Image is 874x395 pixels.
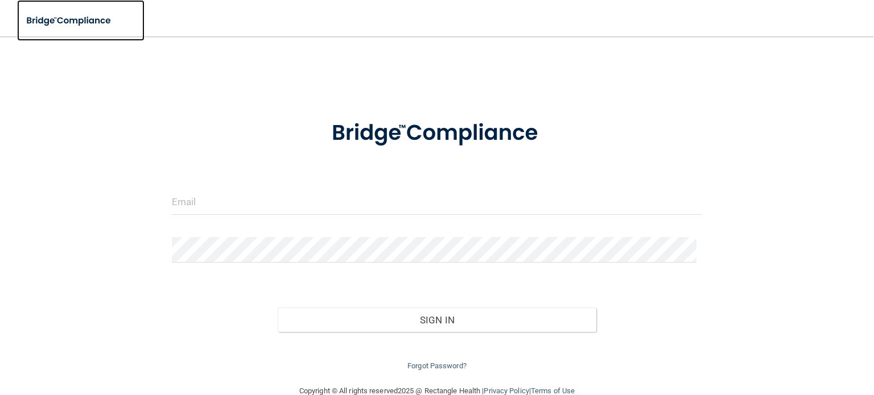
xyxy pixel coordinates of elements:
img: bridge_compliance_login_screen.278c3ca4.svg [309,105,566,162]
a: Privacy Policy [484,386,529,395]
button: Sign In [278,307,596,332]
iframe: Drift Widget Chat Controller [678,315,860,360]
input: Email [172,189,702,215]
a: Terms of Use [531,386,575,395]
a: Forgot Password? [407,361,467,370]
img: bridge_compliance_login_screen.278c3ca4.svg [17,9,122,32]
